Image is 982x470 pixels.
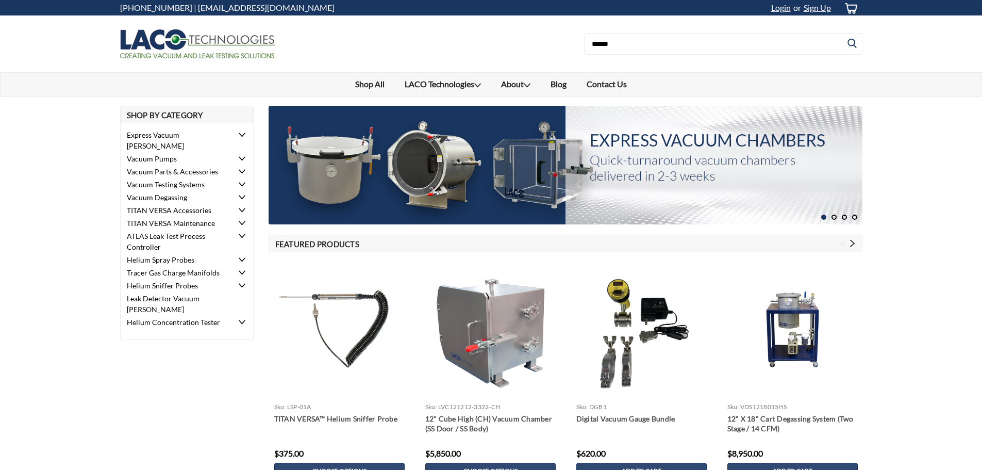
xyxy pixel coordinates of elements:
a: 12" Cube High (CH) Vacuum Chamber (SS Door / SS Body) [425,414,556,434]
span: or [791,3,801,12]
img: LACO Technologies [120,29,275,58]
a: Leak Detector Vacuum [PERSON_NAME] [121,292,234,316]
button: 3 of 4 [842,215,847,220]
a: Express Vacuum [PERSON_NAME] [121,128,234,152]
button: 4 of 4 [852,215,858,220]
span: LSP-01A [287,403,311,411]
a: TITAN VERSA Accessories [121,204,234,217]
span: $620.00 [576,448,606,458]
a: Vacuum Parts & Accessories [121,165,234,178]
a: TITAN VERSA Maintenance [121,217,234,230]
span: DGB1 [589,403,607,411]
a: hero image slide [269,106,862,224]
img: TITAN VERSA™ Helium Sniffer Probe [269,289,410,368]
a: sku: DGB1 [576,403,607,411]
a: sku: LSP-01A [274,403,311,411]
a: TITAN VERSA™ Helium Sniffer Probe [274,414,405,434]
a: ATLAS Leak Test Process Controller [121,230,234,253]
a: 12" X 18" Cart Degassing System (Two Stage / 14 CFM) [727,414,858,434]
h2: Featured Products [269,235,862,252]
span: $8,950.00 [727,448,763,458]
a: Blog [541,73,577,95]
a: Helium Concentration Tester [121,316,234,329]
button: Next [848,240,856,248]
button: 2 of 4 [831,215,837,220]
span: LVC121212-3322-CH [438,403,500,411]
span: $375.00 [274,448,304,458]
a: Helium Sniffer Probes [121,279,234,292]
span: sku: [576,403,588,411]
h2: Shop By Category [120,106,254,123]
a: Digital Vacuum Gauge Bundle [576,414,707,434]
a: sku: LVC121212-3322-CH [425,403,501,411]
a: Vacuum Degassing [121,191,234,204]
a: Helium Spray Probes [121,253,234,266]
button: Previous [839,240,847,248]
a: sku: VDS1218015HS [727,403,787,411]
a: Contact Us [577,73,637,95]
a: Shop All [345,73,395,95]
span: sku: [274,403,286,411]
span: VDS1218015HS [740,403,787,411]
img: Digital Vacuum Gauge Bundle [589,258,694,399]
span: sku: [425,403,437,411]
span: sku: [727,403,739,411]
a: Vacuum Testing Systems [121,178,234,191]
img: 12" X 18" Cart Degassing System (Two Stage / 14 CFM) [722,289,863,368]
a: Vacuum Pumps [121,152,234,165]
button: 1 of 4 [821,215,827,220]
a: LACO Technologies [395,73,491,96]
span: $5,850.00 [425,448,461,458]
a: cart-preview-dropdown [836,1,862,15]
a: About [491,73,541,96]
a: Tracer Gas Charge Manifolds [121,266,234,279]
